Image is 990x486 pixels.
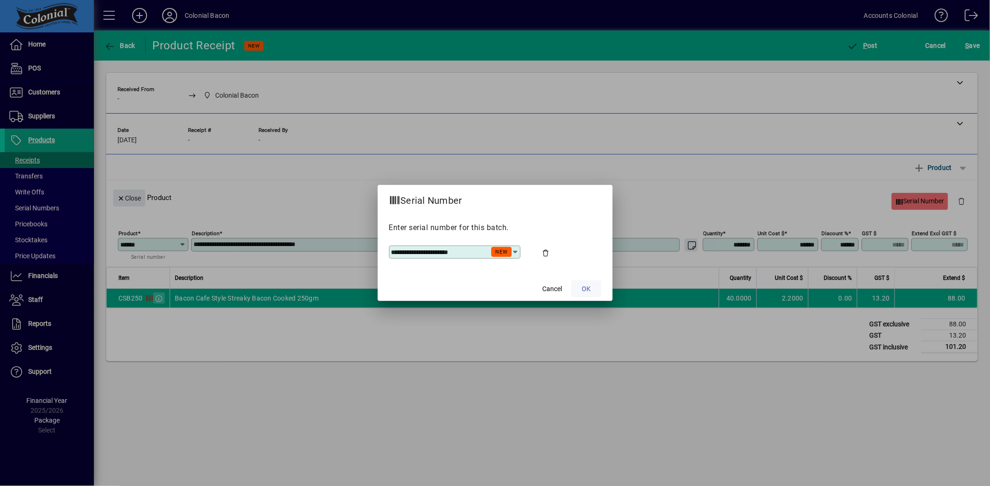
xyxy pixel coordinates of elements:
[389,222,601,233] p: Enter serial number for this batch.
[495,249,508,255] span: NEW
[378,185,474,212] h2: Serial Number
[571,280,601,297] button: OK
[538,280,568,297] button: Cancel
[582,284,591,294] span: OK
[543,284,562,294] span: Cancel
